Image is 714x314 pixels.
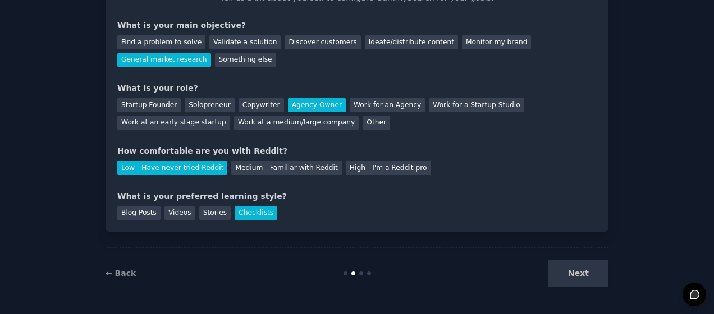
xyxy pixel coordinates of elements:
[117,20,597,31] div: What is your main objective?
[209,35,281,49] div: Validate a solution
[117,82,597,94] div: What is your role?
[235,206,277,220] div: Checklists
[462,35,531,49] div: Monitor my brand
[215,53,276,67] div: Something else
[365,35,458,49] div: Ideate/distribute content
[239,98,284,112] div: Copywriter
[117,206,161,220] div: Blog Posts
[117,98,181,112] div: Startup Founder
[285,35,360,49] div: Discover customers
[117,145,597,157] div: How comfortable are you with Reddit?
[117,161,227,175] div: Low - Have never tried Reddit
[117,116,230,130] div: Work at an early stage startup
[234,116,359,130] div: Work at a medium/large company
[185,98,234,112] div: Solopreneur
[346,161,431,175] div: High - I'm a Reddit pro
[164,206,195,220] div: Videos
[350,98,425,112] div: Work for an Agency
[106,269,136,278] a: ← Back
[199,206,231,220] div: Stories
[117,191,597,202] div: What is your preferred learning style?
[231,161,341,175] div: Medium - Familiar with Reddit
[117,53,211,67] div: General market research
[363,116,390,130] div: Other
[429,98,524,112] div: Work for a Startup Studio
[117,35,205,49] div: Find a problem to solve
[288,98,346,112] div: Agency Owner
